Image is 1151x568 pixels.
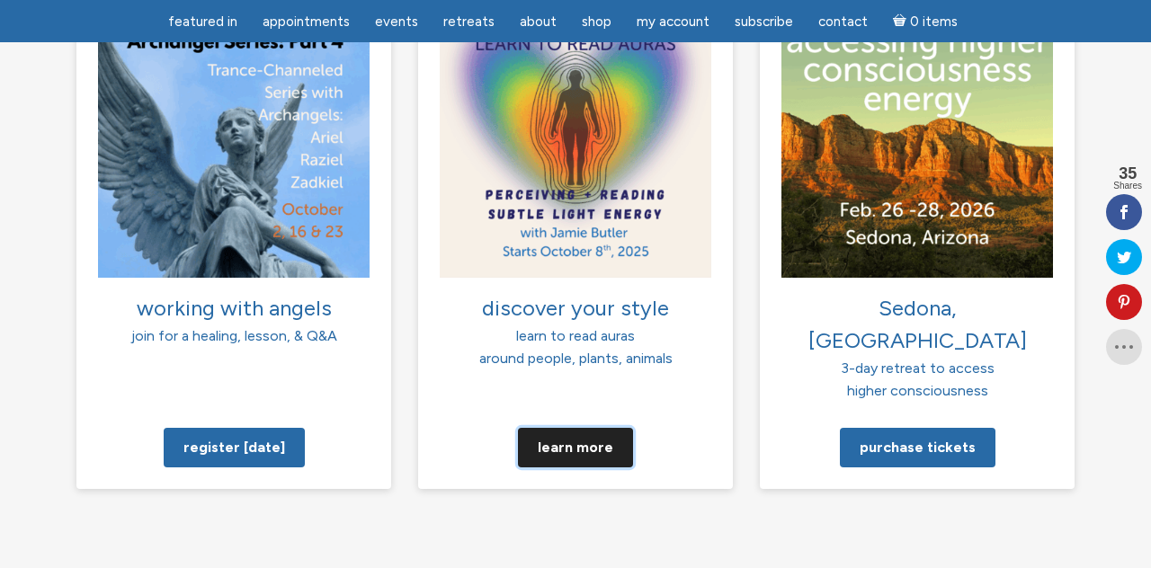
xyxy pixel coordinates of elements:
[910,15,958,29] span: 0 items
[808,295,1027,353] span: Sedona, [GEOGRAPHIC_DATA]
[157,4,248,40] a: featured in
[882,3,968,40] a: Cart0 items
[168,13,237,30] span: featured in
[364,4,429,40] a: Events
[626,4,720,40] a: My Account
[137,295,332,321] span: working with angels
[724,4,804,40] a: Subscribe
[516,327,635,344] span: learn to read auras
[509,4,567,40] a: About
[637,13,709,30] span: My Account
[164,428,305,467] a: Register [DATE]
[571,4,622,40] a: Shop
[893,13,910,30] i: Cart
[735,13,793,30] span: Subscribe
[1113,165,1142,182] span: 35
[482,295,669,321] span: discover your style
[375,13,418,30] span: Events
[520,13,557,30] span: About
[433,4,505,40] a: Retreats
[518,428,633,467] a: Learn more
[818,13,868,30] span: Contact
[1113,182,1142,191] span: Shares
[841,359,995,377] span: 3-day retreat to access
[131,327,337,344] span: join for a healing, lesson, & Q&A
[847,382,988,399] span: higher consciousness
[263,13,350,30] span: Appointments
[252,4,361,40] a: Appointments
[840,428,995,467] a: Purchase tickets
[479,350,673,367] span: around people, plants, animals
[807,4,879,40] a: Contact
[582,13,611,30] span: Shop
[443,13,495,30] span: Retreats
